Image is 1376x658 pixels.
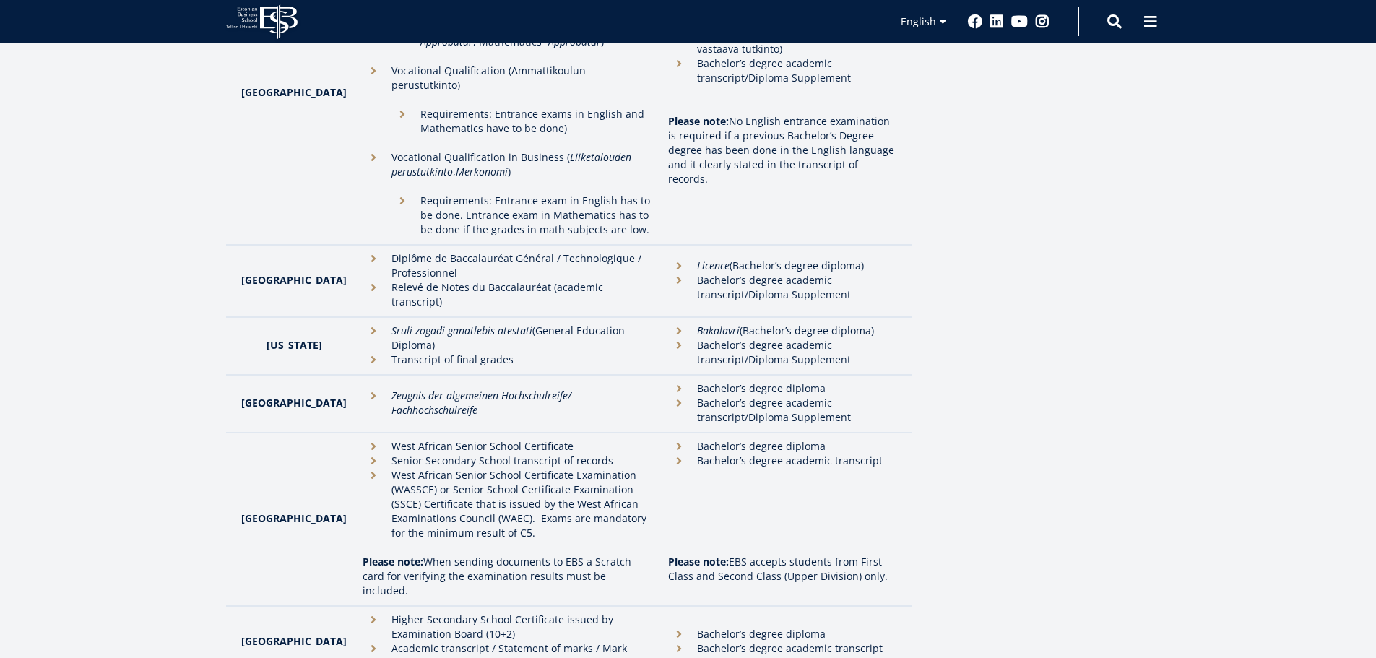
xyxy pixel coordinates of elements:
[968,14,982,29] a: Facebook
[363,612,654,641] li: Higher Secondary School Certificate issued by Examination Board (10+2)
[697,85,897,100] p: ​​​​​​​
[391,64,654,92] p: Vocational Qualification (Ammattikoulun perustutkinto)
[1035,14,1050,29] a: Instagram
[456,165,508,178] em: Merkonomi
[697,324,740,337] em: Bakalavri
[668,324,897,338] li: (Bachelor’s degree diploma)
[391,150,654,179] p: Vocational Qualification in Business ( , )
[241,273,347,287] strong: [GEOGRAPHIC_DATA]
[668,641,897,656] li: Bachelor’s degree academic transcript
[363,280,654,309] li: Relevé de Notes du Baccalauréat (academic transcript)
[990,14,1004,29] a: Linkedin
[668,381,897,396] li: Bachelor’s degree diploma
[668,439,897,454] li: Bachelor’s degree diploma
[363,555,423,568] strong: Please note:
[668,114,897,186] p: No English entrance examination is required if a previous Bachelor’s Degree degree has been done ...
[241,85,347,99] strong: [GEOGRAPHIC_DATA]
[668,555,729,568] strong: Please note:
[420,107,654,150] p: Requirements: Entrance exams in English and Mathematics have to be done)
[391,324,532,337] em: Sruli zogadi ganatlebis atestati
[668,114,729,128] strong: Please note:
[363,324,654,352] li: (General Education Diploma)
[241,511,347,525] strong: [GEOGRAPHIC_DATA]
[668,338,897,367] li: Bachelor’s degree academic transcript/Diploma Supplement
[363,454,654,468] li: Senior Secondary School transcript of records
[668,627,897,641] li: Bachelor’s degree diploma
[363,468,654,540] li: West African Senior School Certificate Examination (WASSCE) or Senior School Certificate Examinat...
[668,259,897,273] li: (Bachelor’s degree diploma)
[1011,14,1028,29] a: Youtube
[668,396,897,425] li: Bachelor’s degree academic transcript/Diploma Supplement
[668,454,897,468] li: Bachelor’s degree academic transcript
[363,251,654,280] li: Diplôme de Baccalauréat Général / Technologique / Professionnel
[363,439,654,454] li: West African Senior School Certificate
[363,352,654,367] li: Transcript of final grades
[363,555,654,598] p: When sending documents to EBS a Scratch card for verifying the examination results must be included.
[668,555,897,584] p: EBS accepts students from First Class and Second Class (Upper Division) only.
[267,338,322,352] strong: [US_STATE]
[668,273,897,302] li: Bachelor’s degree academic transcript/Diploma Supplement
[697,56,897,85] p: Bachelor’s degree academic transcript/Diploma Supplement
[241,396,347,410] strong: [GEOGRAPHIC_DATA]
[697,259,730,272] em: Licence
[391,150,631,178] em: Liiketalouden perustutkinto
[420,194,654,237] p: Requirements: Entrance exam in English has to be done. Entrance exam in Mathematics has to be don...
[241,634,347,648] strong: [GEOGRAPHIC_DATA]
[391,389,571,417] em: Zeugnis der algemeinen Hochschulreife/ Fachhochschulreife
